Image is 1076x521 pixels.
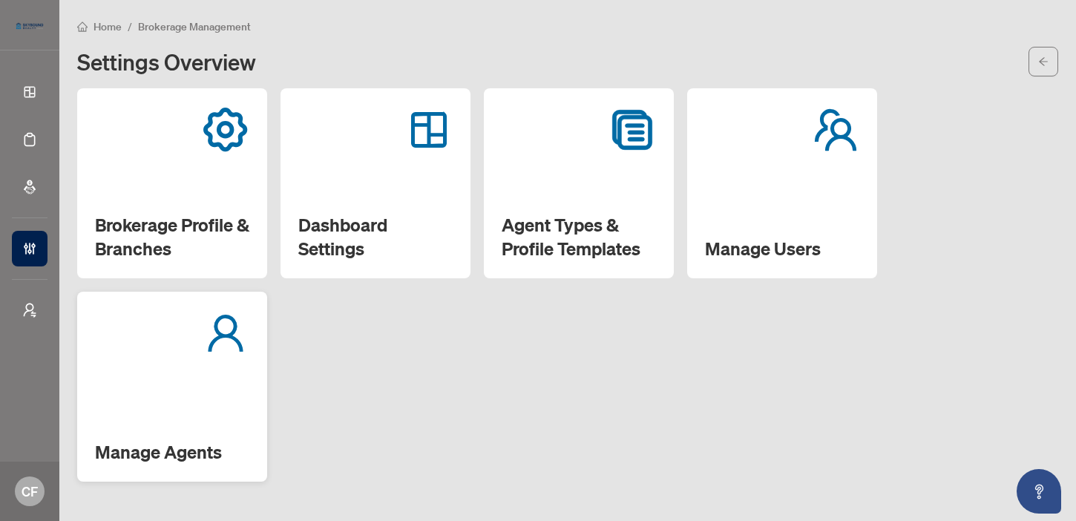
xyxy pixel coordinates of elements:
span: user-switch [22,303,37,318]
h2: Dashboard Settings [298,213,453,260]
span: Brokerage Management [138,20,251,33]
h2: Brokerage Profile & Branches [95,213,249,260]
h1: Settings Overview [77,50,256,73]
span: arrow-left [1038,56,1049,67]
img: logo [12,19,47,33]
h2: Manage Users [705,237,859,260]
span: CF [22,481,38,502]
li: / [128,18,132,35]
span: home [77,22,88,32]
h2: Manage Agents [95,440,249,464]
span: Home [94,20,122,33]
h2: Agent Types & Profile Templates [502,213,656,260]
button: Open asap [1017,469,1061,514]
